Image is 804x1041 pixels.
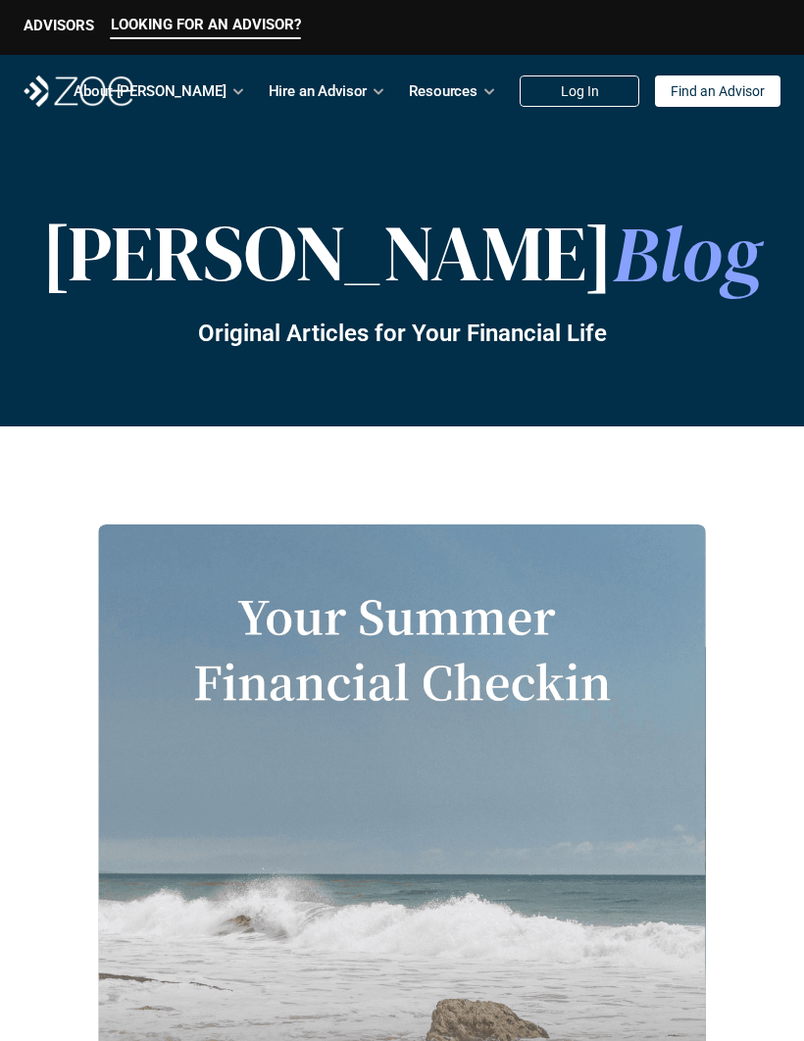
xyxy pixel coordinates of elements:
p: Log In [561,83,599,100]
p: About [PERSON_NAME] [74,76,226,106]
p: Resources [409,76,477,106]
p: Original Articles for Your Financial Life [198,320,607,348]
p: LOOKING FOR AN ADVISOR? [111,16,301,33]
a: Log In [520,75,639,107]
p: Blog [41,206,763,300]
p: Hire an Advisor [269,76,368,106]
a: Find an Advisor [655,75,780,107]
p: ADVISORS [24,17,94,34]
p: Find an Advisor [671,83,765,100]
span: [PERSON_NAME] [41,199,613,307]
